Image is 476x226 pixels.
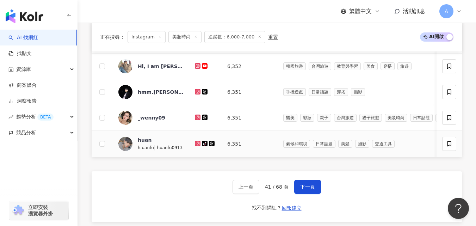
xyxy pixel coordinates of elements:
span: 追蹤數：6,000-7,000 [204,31,265,43]
span: huanfu0913 [157,145,183,150]
span: 繁體中文 [349,7,372,15]
td: 6,351 [222,79,278,105]
span: 美食 [364,62,378,70]
span: 下一頁 [300,184,315,190]
span: 正在搜尋 ： [100,34,125,40]
td: 6,352 [222,54,278,79]
span: 活動訊息 [403,8,425,14]
td: 6,351 [222,131,278,157]
a: 洞察報告 [8,98,37,105]
div: hmm.[PERSON_NAME] [138,88,184,96]
div: 找不到網紅？ [252,204,282,212]
span: 41 / 68 頁 [265,184,289,190]
td: 6,351 [222,105,278,131]
span: 韓國旅遊 [283,62,306,70]
span: 上一頁 [239,184,253,190]
a: chrome extension立即安裝 瀏覽器外掛 [9,201,68,220]
div: Hi, I am [PERSON_NAME]. [138,63,184,70]
span: 攝影 [355,140,369,148]
span: rise [8,115,13,120]
span: 台灣旅遊 [309,62,331,70]
a: KOL Avatarhuanh.uanfu|huanfu0913 [118,136,184,151]
img: KOL Avatar [118,85,132,99]
span: 彩妝 [300,114,314,122]
div: _wenny09 [138,114,165,121]
span: 交通工具 [372,140,395,148]
iframe: Help Scout Beacon - Open [448,198,469,219]
a: KOL Avatar_wenny09 [118,111,184,125]
img: chrome extension [11,205,25,216]
a: KOL Avatarhmm.[PERSON_NAME] [118,85,184,99]
span: | [154,145,157,150]
span: 穿搭 [334,88,348,96]
span: 日常話題 [309,88,331,96]
span: 醫美 [283,114,297,122]
span: 回報建立 [282,205,302,211]
a: 商案媒合 [8,82,37,89]
span: 資源庫 [16,61,31,77]
div: huan [138,136,152,143]
div: 重置 [268,34,278,40]
span: Instagram [128,31,166,43]
a: KOL AvatarHi, I am [PERSON_NAME]. [118,59,184,73]
span: 親子 [317,114,331,122]
a: searchAI 找網紅 [8,34,38,41]
img: logo [6,9,43,23]
span: 親子旅遊 [359,114,382,122]
span: 旅遊 [397,62,412,70]
span: 美妝時尚 [168,31,202,43]
span: 攝影 [351,88,365,96]
span: A [445,7,448,15]
span: 立即安裝 瀏覽器外掛 [28,204,53,217]
img: KOL Avatar [118,137,132,151]
button: 回報建立 [282,202,302,214]
span: 教育與學習 [334,62,361,70]
button: 上一頁 [233,180,259,194]
span: 日常話題 [410,114,433,122]
span: 美髮 [338,140,352,148]
span: 手機遊戲 [283,88,306,96]
span: 趨勢分析 [16,109,54,125]
span: 美妝時尚 [385,114,407,122]
a: 找貼文 [8,50,32,57]
img: KOL Avatar [118,59,132,73]
span: 競品分析 [16,125,36,141]
span: h.uanfu [138,145,154,150]
div: BETA [37,114,54,121]
span: 穿搭 [381,62,395,70]
span: 節慶 [435,114,450,122]
span: 氣候和環境 [283,140,310,148]
span: 台灣旅遊 [334,114,357,122]
span: 日常話題 [313,140,335,148]
button: 下一頁 [294,180,321,194]
img: KOL Avatar [118,111,132,125]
